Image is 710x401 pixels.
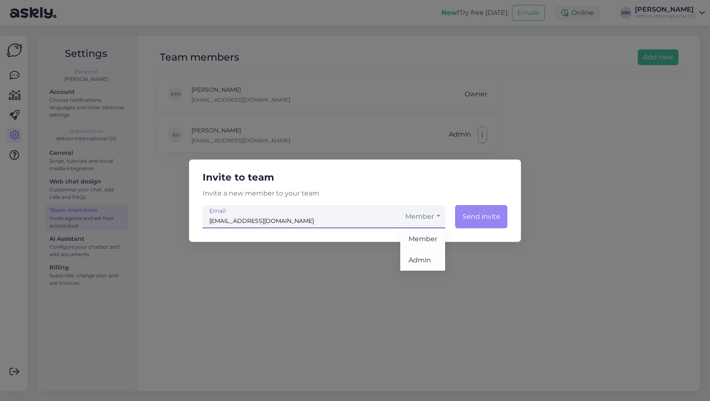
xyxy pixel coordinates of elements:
a: Admin [400,250,445,271]
input: work@email.com [203,205,400,228]
h5: Invite to team [196,170,514,185]
small: Email [209,207,226,215]
button: Member [400,205,445,228]
button: Send invite [455,205,507,228]
p: Invite a new member to your team [196,188,514,198]
a: Member [400,229,445,250]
